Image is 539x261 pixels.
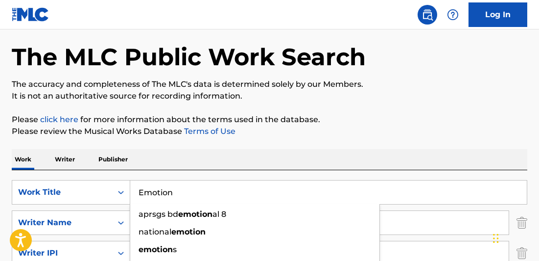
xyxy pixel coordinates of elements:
p: Writer [52,149,78,170]
img: Delete Criterion [516,210,527,235]
strong: emotion [139,245,173,254]
p: It is not an authoritative source for recording information. [12,90,527,102]
span: aprsgs bd [139,209,178,219]
p: Please review the Musical Works Database [12,126,527,137]
div: Drag [493,224,499,253]
div: Work Title [18,186,106,198]
span: al 8 [212,209,226,219]
a: click here [40,115,78,124]
span: national [139,227,171,236]
a: Terms of Use [182,127,235,136]
p: Work [12,149,34,170]
p: Please for more information about the terms used in the database. [12,114,527,126]
img: MLC Logo [12,7,49,22]
a: Log In [469,2,527,27]
strong: emotion [178,209,212,219]
div: Writer IPI [18,247,106,259]
span: s [173,245,177,254]
p: The accuracy and completeness of The MLC's data is determined solely by our Members. [12,78,527,90]
h1: The MLC Public Work Search [12,42,366,72]
strong: emotion [171,227,206,236]
img: search [422,9,433,21]
div: Help [443,5,463,25]
img: help [447,9,459,21]
div: Writer Name [18,217,106,229]
iframe: Chat Widget [490,214,539,261]
a: Public Search [418,5,437,25]
p: Publisher [95,149,131,170]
